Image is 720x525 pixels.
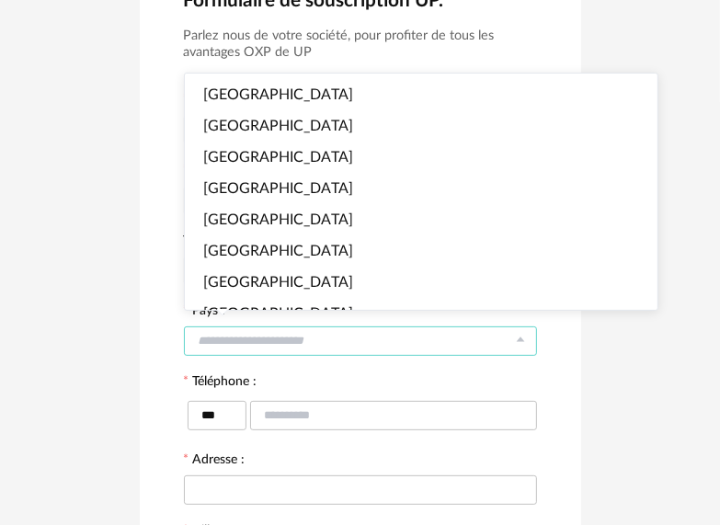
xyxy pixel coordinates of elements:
[184,304,226,321] label: Pays :
[184,453,246,470] label: Adresse :
[184,375,257,392] label: Téléphone :
[203,244,353,258] span: [GEOGRAPHIC_DATA]
[203,119,353,133] span: [GEOGRAPHIC_DATA]
[203,212,353,227] span: [GEOGRAPHIC_DATA]
[203,150,353,165] span: [GEOGRAPHIC_DATA]
[203,181,353,196] span: [GEOGRAPHIC_DATA]
[184,28,537,62] h3: Parlez nous de votre société, pour profiter de tous les avantages OXP de UP
[203,275,353,290] span: [GEOGRAPHIC_DATA]
[203,87,353,102] span: [GEOGRAPHIC_DATA]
